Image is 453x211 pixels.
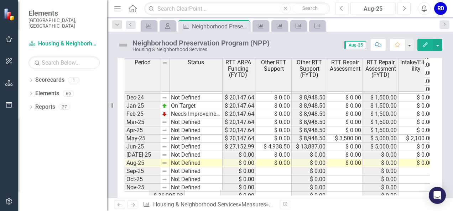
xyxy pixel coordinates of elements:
td: $ 5,000.00 [363,143,399,151]
span: Intake/Eligibility [400,59,432,72]
div: Neighborhood Preservation Program (NPP) [132,39,270,47]
td: $ 0.00 [327,110,363,118]
input: Search ClearPoint... [144,2,330,15]
td: $ 20,147.64 [220,118,256,126]
button: Aug-25 [350,2,396,15]
img: 8DAGhfEEPCf229AAAAAElFTkSuQmCC [162,95,167,101]
div: Aug-25 [353,5,393,13]
td: $ 20,147.64 [220,110,256,118]
span: Search [302,5,318,11]
td: $ 20,147.64 [220,102,256,110]
td: $ 0.00 [220,192,256,200]
td: Jan-25 [125,102,160,110]
td: $ 0.00 [327,102,363,110]
td: $ 0.00 [292,151,327,159]
td: $ 0.00 [363,192,399,200]
td: $ 5,000.00 [363,135,399,143]
td: $ 0.00 [399,151,434,159]
td: Not Defined [170,118,223,126]
td: $ 0.00 [399,118,434,126]
td: $ 1,500.00 [363,126,399,135]
td: $ 0.00 [399,110,434,118]
td: $ 1,500.00 [363,118,399,126]
td: Needs Improvement [170,110,223,118]
td: $ 0.00 [256,159,292,167]
td: Not Defined [170,159,223,167]
td: $ 1,500.00 [363,110,399,118]
td: Not Defined [170,151,223,159]
td: $ 0.00 [327,94,363,102]
div: 69 [63,91,74,97]
img: 8DAGhfEEPCf229AAAAAElFTkSuQmCC [162,119,167,125]
td: $ 20,147.64 [220,126,256,135]
td: $ 0.00 [256,102,292,110]
td: Oct-25 [125,175,160,184]
td: $ 0.00 [327,151,363,159]
td: $ 0.00 [256,151,292,159]
td: Jun-25 [125,143,160,151]
td: $ 8,948.50 [292,135,327,143]
td: Not Defined [170,143,223,151]
td: $ 0.00 [363,151,399,159]
td: $ 0.00 [292,167,327,175]
td: $ 0.00 [292,184,327,192]
td: $ 0.00 [363,175,399,184]
a: Reports [35,103,55,111]
td: $ 0.00 [399,159,434,167]
img: ClearPoint Strategy [4,8,16,21]
td: $ 36,905.93 [149,192,185,200]
td: $ 0.00 [256,126,292,135]
td: Not Defined [170,167,223,175]
td: On Target [170,102,223,110]
td: Dec-24 [125,94,160,102]
span: RTT ARPA Funding (FYTD) [222,59,254,78]
td: $ 0.00 [256,118,292,126]
span: Other RTT Support [257,59,290,72]
td: $ 1,500.00 [363,94,399,102]
td: May-25 [125,135,160,143]
span: Elements [28,9,100,17]
div: 27 [59,104,70,110]
img: Not Defined [118,39,129,51]
td: $ 1,500.00 [363,102,399,110]
td: Feb-25 [125,110,160,118]
td: $ 20,147.64 [220,94,256,102]
td: $ 20,147.64 [220,135,256,143]
a: Housing & Neighborhood Services [28,40,100,48]
td: $ 27,152.99 [220,143,256,151]
td: Apr-25 [125,126,160,135]
td: $ 8,948.50 [292,94,327,102]
td: Nov-25 [125,184,160,192]
a: Elements [35,90,59,98]
td: $ 0.00 [220,167,256,175]
td: $ 8,948.50 [292,126,327,135]
td: [DATE]-25 [125,151,160,159]
td: $ 8,948.50 [292,102,327,110]
span: Status [188,59,204,66]
div: RD [434,2,447,15]
a: Measures [241,201,266,208]
td: $ 0.00 [220,159,256,167]
span: RTT Repair Assessment (FYTD) [364,59,397,78]
td: Not Defined [170,126,223,135]
td: $ 8,948.50 [292,110,327,118]
img: 8DAGhfEEPCf229AAAAAElFTkSuQmCC [162,128,167,133]
a: Housing & Neighborhood Services [153,201,239,208]
span: Aug-25 [344,41,366,49]
div: 1 [68,77,79,83]
td: $ 0.00 [256,110,292,118]
div: Housing & Neighborhood Services [132,47,270,52]
td: $ 4,938.50 [256,143,292,151]
div: » » [143,201,275,209]
td: $ 0.00 [292,175,327,184]
img: 8DAGhfEEPCf229AAAAAElFTkSuQmCC [162,60,168,66]
img: 8DAGhfEEPCf229AAAAAElFTkSuQmCC [162,185,167,190]
td: Mar-25 [125,118,160,126]
td: $ 0.00 [399,102,434,110]
button: Search [292,4,328,13]
td: $ 0.00 [363,167,399,175]
td: $ 0.00 [327,159,363,167]
img: 8DAGhfEEPCf229AAAAAElFTkSuQmCC [162,168,167,174]
td: Not Defined [170,94,223,102]
td: Not Defined [170,184,223,192]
